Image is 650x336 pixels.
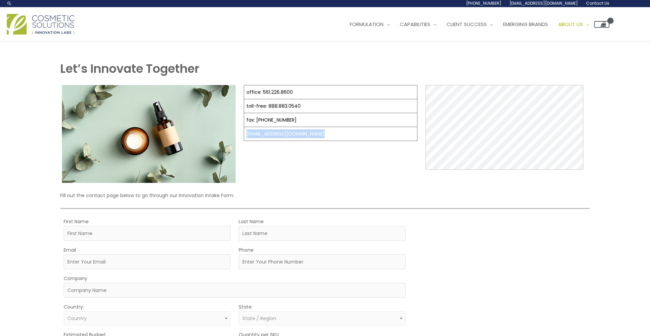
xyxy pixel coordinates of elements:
span: [EMAIL_ADDRESS][DOMAIN_NAME] [510,0,578,6]
input: Enter Your Phone Number [239,254,406,269]
a: View Shopping Cart, empty [594,21,609,28]
span: Emerging Brands [503,21,548,28]
a: Search icon link [7,1,12,6]
input: First Name [64,226,231,241]
label: Email [64,246,76,254]
p: Fill out the contact page below to go through our Innovation Intake Form. [60,191,590,200]
a: fax: [PHONE_NUMBER] [246,117,297,123]
a: office: 561.226.8600 [246,89,293,96]
input: Last Name [239,226,406,241]
span: State / Region [242,315,276,322]
span: Contact Us [586,0,609,6]
span: About Us [558,21,583,28]
a: About Us [553,14,594,35]
label: Last Name [239,217,264,226]
input: Company Name [64,283,406,298]
a: toll-free: 888.883.0540 [246,103,301,109]
img: Cosmetic Solutions Logo [7,14,74,35]
a: Capabilities [395,14,441,35]
strong: Let’s Innovate Together [60,60,199,77]
label: State: [239,302,253,311]
span: Formulation [350,21,384,28]
input: Enter Your Email [64,254,231,269]
span: Capabilities [400,21,430,28]
a: Client Success [441,14,498,35]
span: Country [67,315,87,322]
span: [PHONE_NUMBER] [466,0,501,6]
td: [EMAIL_ADDRESS][DOMAIN_NAME] [244,127,417,141]
img: Contact page image for private label skincare manufacturer Cosmetic solutions shows a skin care b... [62,85,236,183]
label: Phone [239,246,254,254]
a: Formulation [345,14,395,35]
a: Emerging Brands [498,14,553,35]
label: Country: [64,302,84,311]
label: First Name [64,217,89,226]
nav: Site Navigation [340,14,609,35]
span: Client Success [447,21,487,28]
label: Company [64,274,87,283]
